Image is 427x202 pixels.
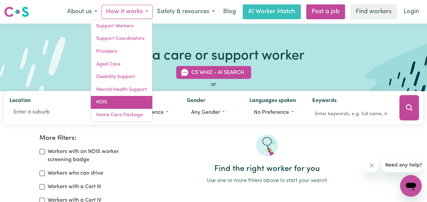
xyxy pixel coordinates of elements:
[219,4,240,19] a: Blog
[91,58,152,71] a: Aged Care
[249,106,301,119] button: Worker language preferences
[153,5,219,19] button: Safety & resources
[102,5,153,19] button: How it works
[146,164,388,174] h2: Find the right worker for you
[312,109,390,119] input: Enter keywords, e.g. full name, interests
[123,48,304,64] h1: Find a care or support worker
[48,183,101,191] label: Workers with a Cert III
[365,159,378,172] iframe: Close message
[400,4,423,19] a: Login
[39,134,138,142] h2: More filters:
[63,5,102,19] button: About us
[187,106,239,119] button: Worker gender preference
[176,66,251,79] button: CS Whiz - AI Search
[146,177,388,185] p: Use one or more filters above to start your search
[4,6,29,18] img: Careseekers logo
[187,97,206,106] label: Gender
[191,110,220,115] span: Any gender
[4,5,41,10] span: Need any help?
[91,109,152,122] a: Home Care Package
[48,148,138,164] label: Workers with an NDIS worker screening badge
[249,97,296,106] label: Languages spoken
[9,106,113,118] input: Enter a suburb
[4,80,423,89] div: or
[399,95,419,121] button: Search
[400,175,422,197] iframe: Button to launch messaging window
[381,157,422,172] iframe: Message from company
[4,4,29,20] a: Careseekers logo
[91,96,152,109] a: NDIS
[312,97,336,106] label: Keywords
[91,45,152,58] a: Providers
[91,20,152,33] a: Support Workers
[254,110,289,115] span: No preference
[9,97,31,106] label: Location
[243,4,301,19] a: AI Worker Match
[91,71,152,83] a: Disability Support
[91,83,152,96] a: Mental Health Support
[48,169,103,177] label: Workers who can drive
[350,4,397,19] a: Find workers
[91,32,152,45] a: Support Coordinators
[306,4,345,19] a: Post a job
[90,20,153,122] div: How it works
